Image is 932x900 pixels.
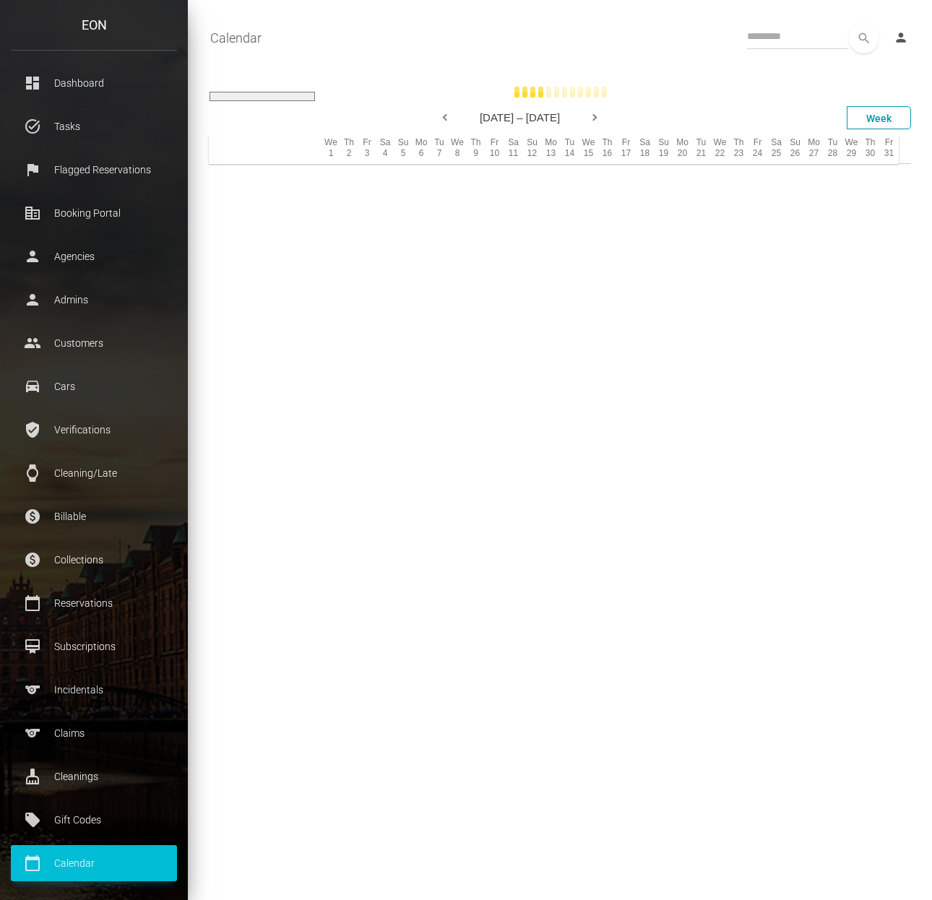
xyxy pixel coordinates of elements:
[11,152,177,188] a: flag Flagged Reservations
[849,24,879,53] button: search
[394,136,412,163] div: Su 5
[11,845,177,881] a: calendar_today Calendar
[22,592,166,614] p: Reservations
[22,419,166,441] p: Verifications
[729,136,748,163] div: Th 23
[894,30,908,45] i: person
[11,585,177,621] a: calendar_today Reservations
[589,108,603,129] div: Next
[597,136,616,163] div: Th 16
[22,852,166,874] p: Calendar
[466,136,485,163] div: Th 9
[860,136,879,163] div: Th 30
[22,116,166,137] p: Tasks
[691,136,710,163] div: Tu 21
[436,108,451,129] div: Previous
[673,136,691,163] div: Mo 20
[22,202,166,224] p: Booking Portal
[11,65,177,101] a: dashboard Dashboard
[11,368,177,404] a: drive_eta Cars
[823,136,842,163] div: Tu 28
[560,136,579,163] div: Tu 14
[22,246,166,267] p: Agencies
[579,136,597,163] div: We 15
[11,238,177,274] a: person Agencies
[340,136,358,163] div: Th 2
[635,136,654,163] div: Sa 18
[804,136,823,163] div: Mo 27
[22,506,166,527] p: Billable
[430,136,448,163] div: Tu 7
[22,72,166,94] p: Dashboard
[11,195,177,231] a: corporate_fare Booking Portal
[22,376,166,397] p: Cars
[22,766,166,787] p: Cleanings
[376,136,394,163] div: Sa 4
[11,455,177,491] a: watch Cleaning/Late
[11,282,177,318] a: person Admins
[22,636,166,657] p: Subscriptions
[11,498,177,535] a: paid Billable
[169,106,871,129] div: [DATE] – [DATE]
[22,549,166,571] p: Collections
[11,108,177,144] a: task_alt Tasks
[22,159,166,181] p: Flagged Reservations
[879,136,898,163] div: Fr 31
[883,24,921,53] a: person
[22,289,166,311] p: Admins
[485,136,504,163] div: Fr 10
[358,136,376,163] div: Fr 3
[785,136,804,163] div: Su 26
[11,542,177,578] a: paid Collections
[847,106,911,129] div: Week
[767,136,785,163] div: Sa 25
[322,136,340,163] div: We 1
[710,136,729,163] div: We 22
[748,136,767,163] div: Fr 24
[11,672,177,708] a: sports Incidentals
[616,136,635,163] div: Fr 17
[654,136,673,163] div: Su 19
[412,136,430,163] div: Mo 6
[210,20,262,56] a: Calendar
[11,715,177,751] a: sports Claims
[504,136,522,163] div: Sa 11
[11,628,177,665] a: card_membership Subscriptions
[22,809,166,831] p: Gift Codes
[11,758,177,795] a: cleaning_services Cleanings
[541,136,560,163] div: Mo 13
[22,679,166,701] p: Incidentals
[522,136,541,163] div: Su 12
[842,136,860,163] div: We 29
[22,722,166,744] p: Claims
[11,325,177,361] a: people Customers
[11,412,177,448] a: verified_user Verifications
[448,136,466,163] div: We 8
[22,462,166,484] p: Cleaning/Late
[11,802,177,838] a: local_offer Gift Codes
[22,332,166,354] p: Customers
